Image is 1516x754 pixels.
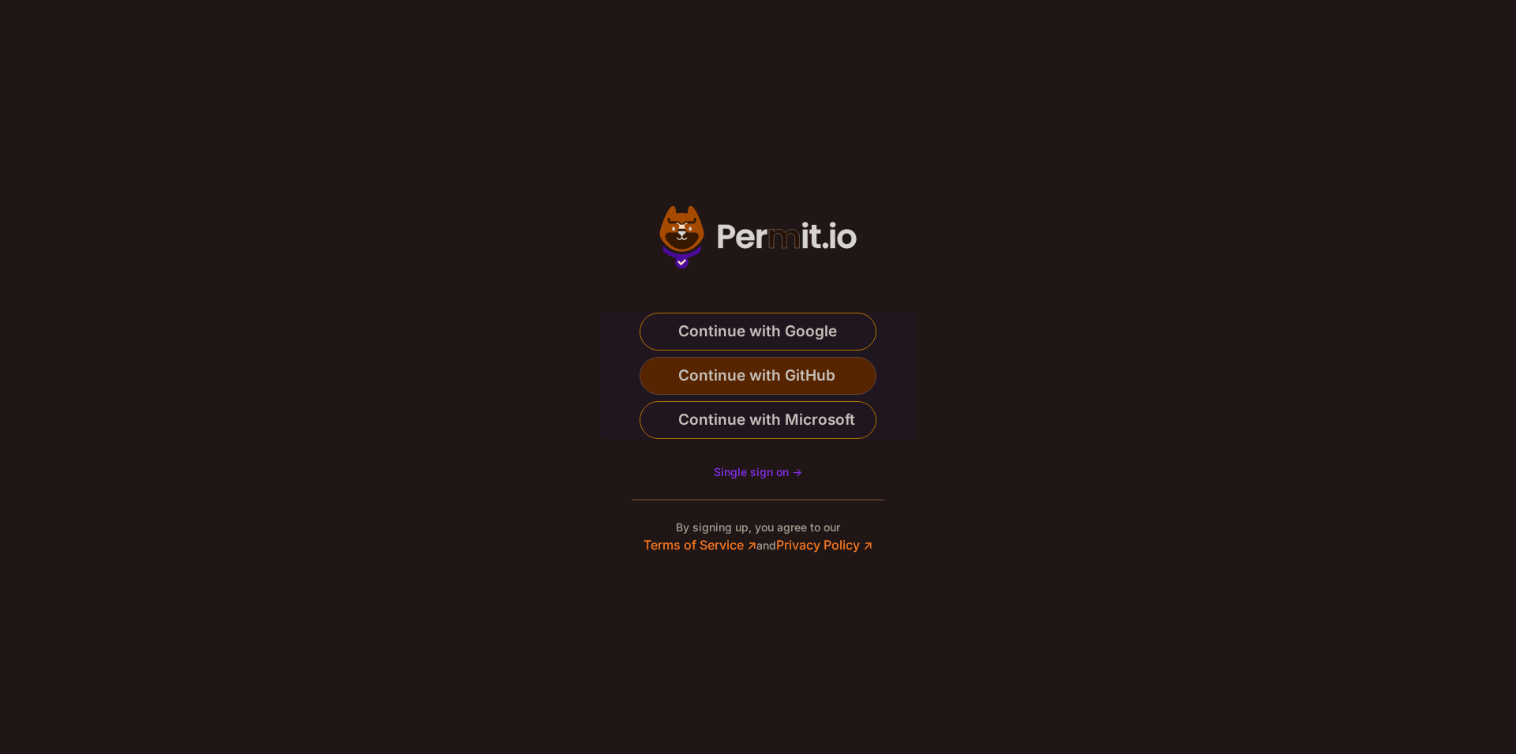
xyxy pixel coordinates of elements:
p: By signing up, you agree to our and [644,520,872,554]
button: Continue with Microsoft [640,401,876,439]
span: Continue with GitHub [678,363,835,388]
span: Single sign on -> [714,465,802,478]
button: Continue with Google [640,313,876,351]
a: Privacy Policy ↗ [776,537,872,553]
span: Continue with Microsoft [678,407,855,433]
a: Single sign on -> [714,464,802,480]
button: Continue with GitHub [640,357,876,395]
a: Terms of Service ↗ [644,537,756,553]
span: Continue with Google [678,319,837,344]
